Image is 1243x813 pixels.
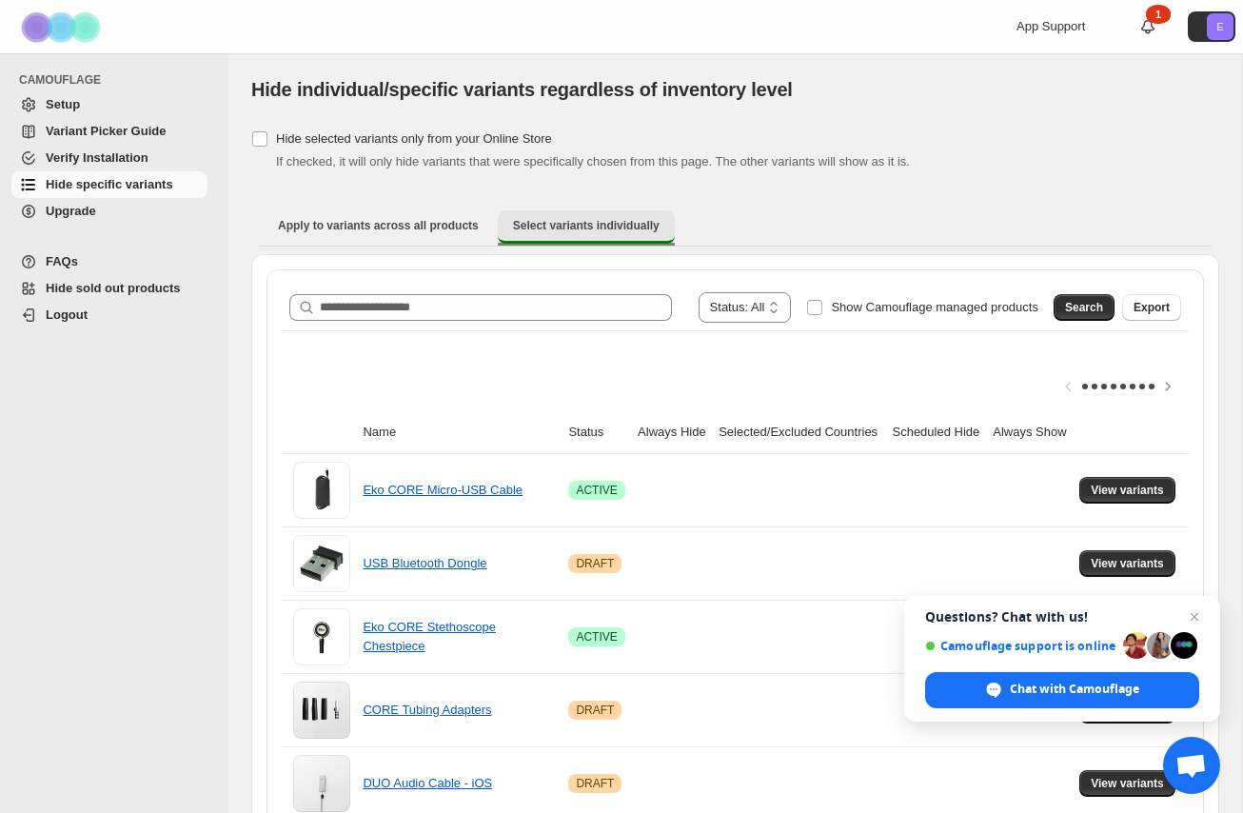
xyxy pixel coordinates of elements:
[46,97,80,111] span: Setup
[251,79,793,100] span: Hide individual/specific variants regardless of inventory level
[513,218,660,233] span: Select variants individually
[576,629,617,644] span: ACTIVE
[11,91,207,118] a: Setup
[46,177,173,191] span: Hide specific variants
[363,620,495,653] a: Eko CORE Stethoscope Chestpiece
[576,776,614,791] span: DRAFT
[925,609,1199,625] span: Questions? Chat with us!
[1079,550,1175,577] button: View variants
[1091,483,1164,498] span: View variants
[46,254,78,268] span: FAQs
[1091,776,1164,791] span: View variants
[1010,681,1139,698] span: Chat with Camouflage
[19,72,215,88] span: CAMOUFLAGE
[498,210,675,244] button: Select variants individually
[1163,737,1220,794] a: Open chat
[357,411,562,454] th: Name
[293,462,350,519] img: Eko CORE Micro-USB Cable
[562,411,632,454] th: Status
[11,248,207,275] a: FAQs
[1065,300,1103,315] span: Search
[363,703,491,717] a: CORE Tubing Adapters
[1079,477,1175,504] button: View variants
[263,210,494,241] button: Apply to variants across all products
[1016,19,1085,33] span: App Support
[1054,294,1115,321] button: Search
[576,556,614,571] span: DRAFT
[11,145,207,171] a: Verify Installation
[576,703,614,718] span: DRAFT
[1216,21,1223,32] text: E
[1188,11,1235,42] button: Avatar with initials E
[293,535,350,592] img: USB Bluetooth Dongle
[293,755,350,812] img: DUO Audio Cable - iOS
[46,150,148,165] span: Verify Installation
[1138,17,1157,36] a: 1
[713,411,886,454] th: Selected/Excluded Countries
[987,411,1074,454] th: Always Show
[925,672,1199,708] span: Chat with Camouflage
[1091,556,1164,571] span: View variants
[1146,5,1171,24] div: 1
[46,124,166,138] span: Variant Picker Guide
[11,171,207,198] a: Hide specific variants
[46,204,96,218] span: Upgrade
[11,198,207,225] a: Upgrade
[363,776,492,790] a: DUO Audio Cable - iOS
[1079,770,1175,797] button: View variants
[1134,300,1170,315] span: Export
[293,682,350,739] img: CORE Tubing Adapters
[276,154,910,169] span: If checked, it will only hide variants that were specifically chosen from this page. The other va...
[11,275,207,302] a: Hide sold out products
[1207,13,1233,40] span: Avatar with initials E
[576,483,617,498] span: ACTIVE
[831,300,1038,314] span: Show Camouflage managed products
[46,307,88,322] span: Logout
[363,556,486,570] a: USB Bluetooth Dongle
[1122,294,1181,321] button: Export
[278,218,479,233] span: Apply to variants across all products
[1154,373,1181,400] button: Scroll table right one column
[363,483,523,497] a: Eko CORE Micro-USB Cable
[11,302,207,328] a: Logout
[276,131,552,146] span: Hide selected variants only from your Online Store
[11,118,207,145] a: Variant Picker Guide
[293,608,350,665] img: Eko CORE Stethoscope Chestpiece
[886,411,987,454] th: Scheduled Hide
[46,281,181,295] span: Hide sold out products
[15,1,110,53] img: Camouflage
[632,411,713,454] th: Always Hide
[925,639,1116,653] span: Camouflage support is online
